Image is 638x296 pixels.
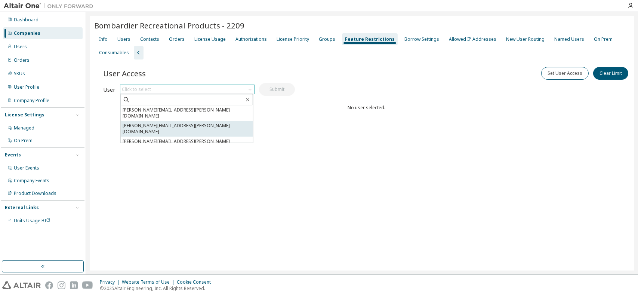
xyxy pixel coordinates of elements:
p: © 2025 Altair Engineering, Inc. All Rights Reserved. [100,285,215,292]
li: [PERSON_NAME][EMAIL_ADDRESS][PERSON_NAME][DOMAIN_NAME] [121,105,253,121]
img: altair_logo.svg [2,281,41,289]
div: New User Routing [506,36,545,42]
img: linkedin.svg [70,281,78,289]
span: Units Usage BI [14,217,50,224]
div: Contacts [140,36,159,42]
img: facebook.svg [45,281,53,289]
div: Groups [319,36,335,42]
button: Submit [259,83,295,96]
div: User Profile [14,84,39,90]
li: [PERSON_NAME][EMAIL_ADDRESS][PERSON_NAME][DOMAIN_NAME] [121,137,253,152]
img: youtube.svg [82,281,93,289]
div: Companies [14,30,40,36]
span: Bombardier Recreational Products - 2209 [94,20,244,31]
button: Clear Limit [593,67,628,80]
span: User Access [103,68,146,79]
div: User Events [14,165,39,171]
img: Altair One [4,2,97,10]
div: Users [117,36,130,42]
li: [PERSON_NAME][EMAIL_ADDRESS][PERSON_NAME][DOMAIN_NAME] [121,121,253,137]
div: External Links [5,205,39,211]
div: Orders [14,57,30,63]
label: User [103,86,115,92]
div: Authorizations [235,36,267,42]
div: Company Events [14,178,49,184]
div: Managed [14,125,34,131]
div: On Prem [594,36,613,42]
div: Borrow Settings [404,36,439,42]
div: Website Terms of Use [122,279,177,285]
div: License Priority [277,36,309,42]
div: Click to select [122,86,151,92]
div: SKUs [14,71,25,77]
div: Cookie Consent [177,279,215,285]
div: Orders [169,36,185,42]
div: Events [5,152,21,158]
div: Info [99,36,108,42]
button: Set User Access [541,67,589,80]
div: Consumables [99,50,129,56]
div: Allowed IP Addresses [449,36,496,42]
div: Click to select [120,85,254,94]
img: instagram.svg [58,281,65,289]
div: Named Users [554,36,584,42]
div: License Settings [5,112,44,118]
div: Privacy [100,279,122,285]
div: License Usage [194,36,226,42]
div: Product Downloads [14,190,56,196]
div: Company Profile [14,98,49,104]
div: No user selected. [103,105,630,111]
div: On Prem [14,138,33,144]
div: Users [14,44,27,50]
div: Feature Restrictions [345,36,395,42]
div: Dashboard [14,17,38,23]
